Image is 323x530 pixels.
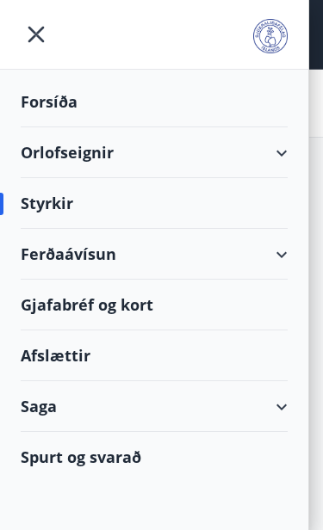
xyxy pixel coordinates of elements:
[21,432,288,482] div: Spurt og svarað
[21,330,288,381] div: Afslættir
[21,19,52,50] button: menu
[253,19,288,53] img: union_logo
[21,381,288,432] div: Saga
[21,280,288,330] div: Gjafabréf og kort
[21,229,288,280] div: Ferðaávísun
[21,178,288,229] div: Styrkir
[21,127,288,178] div: Orlofseignir
[21,77,288,127] div: Forsíða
